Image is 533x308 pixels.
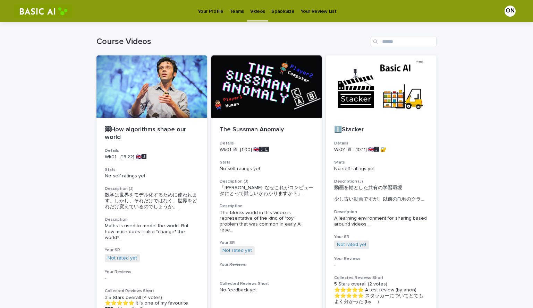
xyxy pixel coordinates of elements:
div: A learning environment for sharing based around videos. The video is a little old, and you can se... [334,215,428,227]
p: - [334,262,428,268]
h3: Your SR [334,234,428,240]
p: Wk01 [15:22] 🇬🇧🅹️ [105,154,199,160]
span: 動画を軸とした共有の学習環境 少し古い動画ですが、以前のFUNのクラ ... [334,185,428,202]
h3: Description [105,217,199,222]
span: A learning environment for sharing based around videos. ... [334,215,428,227]
p: No self-ratings yet [220,166,314,172]
span: 「[PERSON_NAME]: なぜこれがコンピュータにとって難しいかわかりますか？」 ... [220,185,314,197]
h3: Description (J) [220,179,314,184]
p: 5 Stars overall (2 votes) ⭐️⭐️⭐️⭐️⭐️ A test review (by anon) ⭐️⭐️⭐️⭐️⭐️ スタッカーについてとてもよく分かった (by ) [334,281,428,305]
h3: Your SR [105,247,199,253]
h3: Description (J) [105,186,199,192]
h3: Description [220,203,314,209]
p: 🖼How algorithms shape our world [105,126,199,141]
h3: Details [334,141,428,146]
span: Maths is used to model the world. But how much does it also *change* the world? ... [105,223,199,240]
span: The blocks world in this video is representative of the kind of "toy" problem that was common in ... [220,210,314,233]
h3: Stats [220,160,314,165]
h3: Your SR [220,240,314,246]
h3: Stats [334,160,428,165]
h3: Details [220,141,314,146]
span: 数学は世界をモデル化するために使われます。しかし、それだけではなく、世界をどれだけ変えているのでしょうか。 ... [105,192,199,210]
h3: Your Reviews [220,262,314,267]
a: Not rated yet [222,248,252,254]
div: 動画を軸とした共有の学習環境 少し古い動画ですが、以前のFUNのクラスシステム「manaba」をご覧いただけます。 0:00 Stackerを用いる理由 0:52 講義の検索方法 1:09 学習... [334,185,428,202]
div: 数学は世界をモデル化するために使われます。しかし、それだけではなく、世界をどれだけ変えているのでしょうか。 ブラックボックス」という言葉を耳にすることがありますが、これは実際には理解できない方法... [105,192,199,210]
p: No self-ratings yet [334,166,428,172]
a: Not rated yet [108,255,137,261]
img: RtIB8pj2QQiOZo6waziI [14,4,73,18]
p: The Sussman Anomaly [220,126,314,134]
h1: Course Videos [96,37,368,47]
p: No self-ratings yet [105,173,199,179]
p: - [220,268,314,274]
h3: Collected Reviews Short [220,281,314,287]
p: No feedback yet [220,287,314,293]
input: Search [371,36,437,47]
h3: Description [334,209,428,215]
h3: Stats [105,167,199,173]
div: ON [505,6,516,17]
p: ℹ️Stacker [334,126,428,134]
h3: Your Reviews [105,269,199,275]
h3: Collected Reviews Short [105,288,199,294]
div: 「サスマン・アノマリー: なぜこれがコンピュータにとって難しいかわかりますか？」 この動画に登場するブロックの世界は、初期のAI研究でよく見られた「おもちゃ」のように身近な問題の代表です。 サス... [220,185,314,197]
p: Wk01 🖥 [10:11] 🇬🇧🅹️ 🔐 [334,147,428,153]
h3: Collected Reviews Short [334,275,428,281]
a: Not rated yet [337,242,366,248]
div: Maths is used to model the world. But how much does it also *change* the world? You will hear the... [105,223,199,240]
p: - [105,276,199,282]
h3: Your Reviews [334,256,428,262]
h3: Description (J) [334,179,428,184]
p: Wk01 🖥 [1:00] 🇬🇧🅹️🅴️ [220,147,314,153]
h3: Details [105,148,199,153]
